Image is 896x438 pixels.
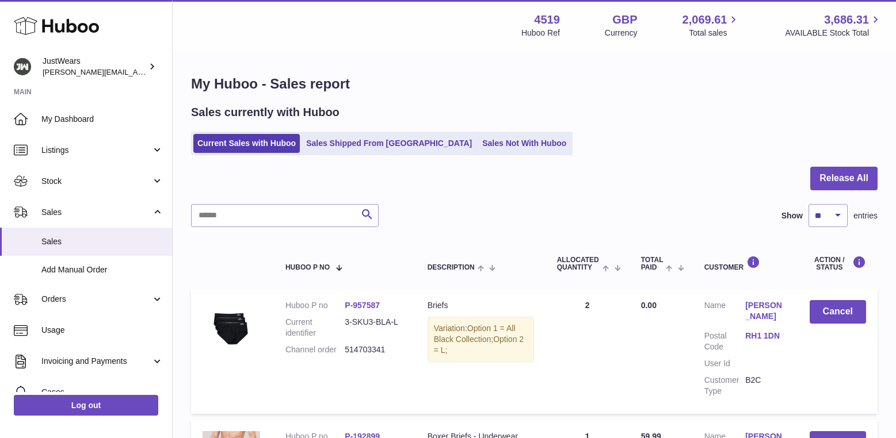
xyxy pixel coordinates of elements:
[428,264,475,271] span: Description
[14,58,31,75] img: josh@just-wears.com
[810,167,878,190] button: Release All
[345,317,404,339] dd: 3-SKU3-BLA-L
[704,331,745,352] dt: Postal Code
[41,207,151,218] span: Sales
[41,176,151,187] span: Stock
[534,12,560,28] strong: 4519
[345,344,404,355] dd: 514703341
[683,12,727,28] span: 2,069.61
[285,344,345,355] dt: Channel order
[203,300,260,358] img: 45191709312261.jpg
[345,301,380,310] a: P-957587
[285,317,345,339] dt: Current identifier
[704,375,745,397] dt: Customer Type
[810,300,866,324] button: Cancel
[689,28,740,39] span: Total sales
[302,134,476,153] a: Sales Shipped From [GEOGRAPHIC_DATA]
[191,75,878,93] h1: My Huboo - Sales report
[193,134,300,153] a: Current Sales with Huboo
[612,12,637,28] strong: GBP
[704,256,787,271] div: Customer
[285,264,330,271] span: Huboo P no
[285,300,345,311] dt: Huboo P no
[704,300,745,325] dt: Name
[41,114,163,125] span: My Dashboard
[521,28,560,39] div: Huboo Ref
[704,358,745,369] dt: User Id
[853,210,878,221] span: entries
[546,289,630,413] td: 2
[785,12,882,39] a: 3,686.31 AVAILABLE Stock Total
[43,67,231,76] span: [PERSON_NAME][EMAIL_ADDRESS][DOMAIN_NAME]
[810,256,866,271] div: Action / Status
[191,105,340,120] h2: Sales currently with Huboo
[605,28,638,39] div: Currency
[641,256,664,271] span: Total paid
[785,28,882,39] span: AVAILABLE Stock Total
[41,387,163,398] span: Cases
[434,324,516,344] span: Option 1 = All Black Collection;
[41,236,163,247] span: Sales
[41,325,163,336] span: Usage
[41,356,151,367] span: Invoicing and Payments
[428,317,534,362] div: Variation:
[41,294,151,305] span: Orders
[41,264,163,275] span: Add Manual Order
[745,300,786,322] a: [PERSON_NAME]
[683,12,741,39] a: 2,069.61 Total sales
[41,145,151,156] span: Listings
[745,331,786,341] a: RH1 1DN
[478,134,570,153] a: Sales Not With Huboo
[745,375,786,397] dd: B2C
[557,256,600,271] span: ALLOCATED Quantity
[781,210,803,221] label: Show
[824,12,869,28] span: 3,686.31
[428,300,534,311] div: Briefs
[641,301,657,310] span: 0.00
[14,395,158,416] a: Log out
[43,56,146,78] div: JustWears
